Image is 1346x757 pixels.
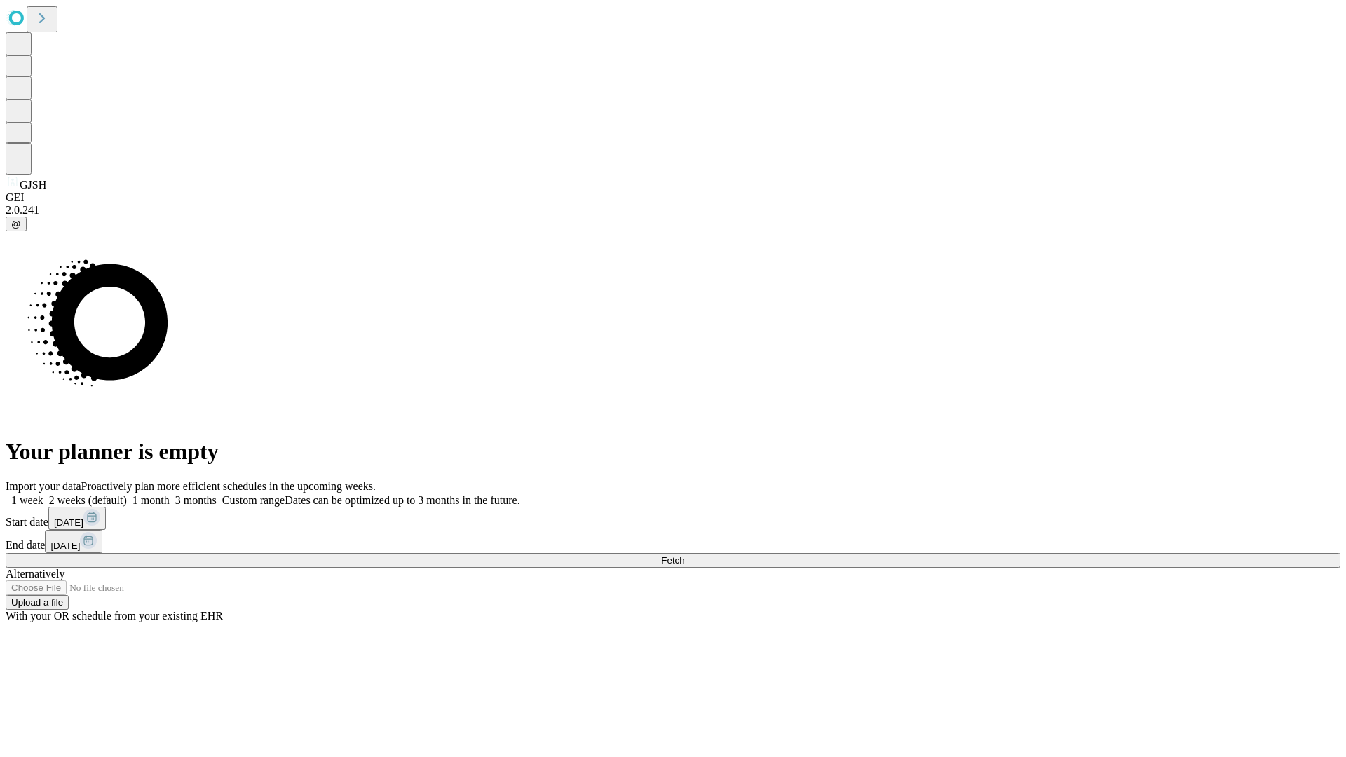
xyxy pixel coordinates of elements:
span: [DATE] [50,540,80,551]
button: @ [6,217,27,231]
div: 2.0.241 [6,204,1340,217]
span: Dates can be optimized up to 3 months in the future. [285,494,519,506]
div: GEI [6,191,1340,204]
span: Proactively plan more efficient schedules in the upcoming weeks. [81,480,376,492]
div: Start date [6,507,1340,530]
h1: Your planner is empty [6,439,1340,465]
span: @ [11,219,21,229]
span: 3 months [175,494,217,506]
button: Upload a file [6,595,69,610]
div: End date [6,530,1340,553]
button: [DATE] [48,507,106,530]
span: GJSH [20,179,46,191]
span: [DATE] [54,517,83,528]
span: With your OR schedule from your existing EHR [6,610,223,622]
span: Custom range [222,494,285,506]
span: 1 month [132,494,170,506]
button: [DATE] [45,530,102,553]
span: Fetch [661,555,684,566]
span: Alternatively [6,568,64,580]
span: 1 week [11,494,43,506]
span: Import your data [6,480,81,492]
button: Fetch [6,553,1340,568]
span: 2 weeks (default) [49,494,127,506]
